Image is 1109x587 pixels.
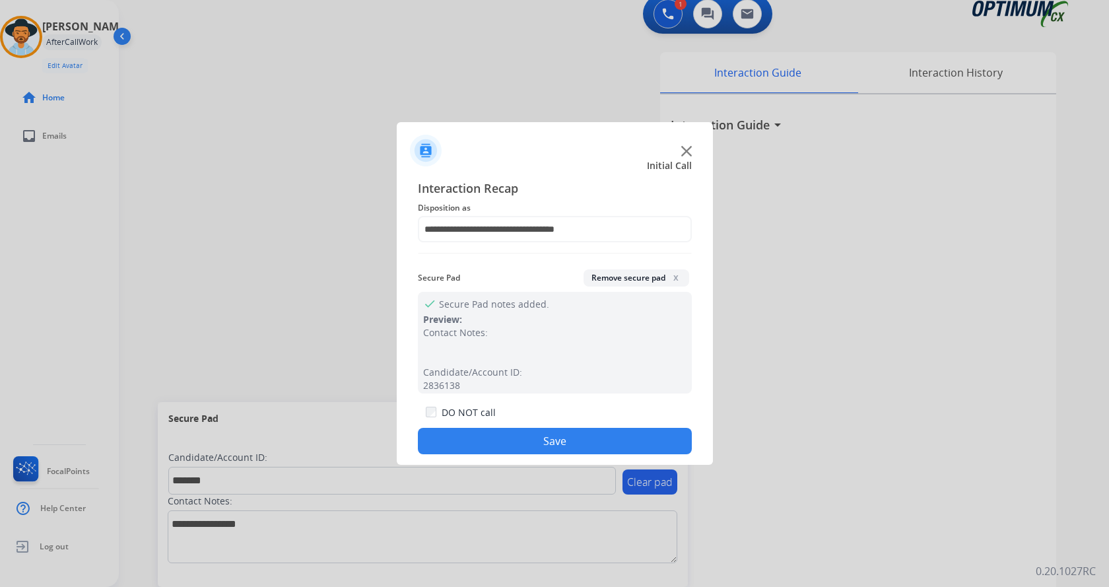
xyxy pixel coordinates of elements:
[418,428,692,454] button: Save
[423,313,462,326] span: Preview:
[1036,563,1096,579] p: 0.20.1027RC
[423,297,434,308] mat-icon: check
[584,269,689,287] button: Remove secure padx
[671,272,681,283] span: x
[410,135,442,166] img: contactIcon
[647,159,692,172] span: Initial Call
[423,326,687,392] div: Contact Notes: Candidate/Account ID: 2836138
[418,200,692,216] span: Disposition as
[418,292,692,394] div: Secure Pad notes added.
[418,179,692,200] span: Interaction Recap
[418,270,460,286] span: Secure Pad
[442,406,496,419] label: DO NOT call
